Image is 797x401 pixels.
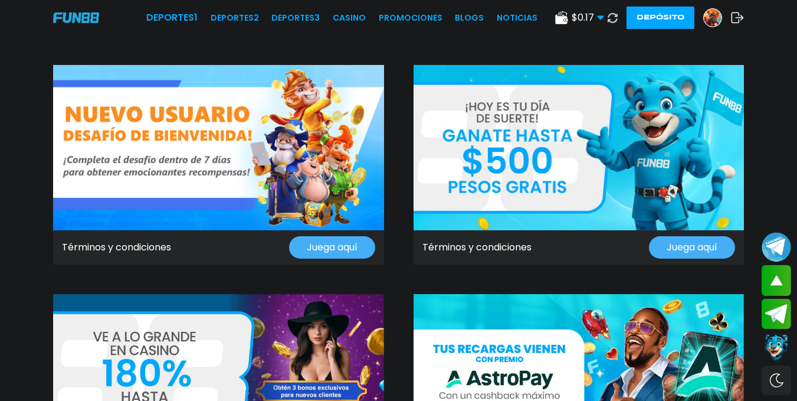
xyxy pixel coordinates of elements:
img: Promo Banner [414,65,744,230]
img: Company Logo [53,12,99,22]
a: Deportes1 [146,11,198,25]
button: Join telegram [762,299,791,330]
button: Juega aquí [649,236,735,259]
span: $ 0.17 [572,11,604,25]
a: NOTICIAS [497,12,537,24]
a: Deportes3 [271,12,320,24]
button: scroll up [762,265,791,296]
a: BLOGS [455,12,484,24]
a: Promociones [379,12,442,24]
button: Contact customer service [762,332,791,363]
button: Join telegram channel [762,232,791,262]
div: Switch theme [762,366,791,395]
a: Deportes2 [211,12,259,24]
a: Avatar [703,8,731,27]
a: Términos y condiciones [422,240,532,255]
button: Depósito [627,6,694,29]
a: Términos y condiciones [62,240,171,255]
img: Avatar [704,9,721,27]
button: Juega aquí [289,236,375,259]
a: CASINO [333,12,366,24]
img: Promo Banner [53,65,384,230]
